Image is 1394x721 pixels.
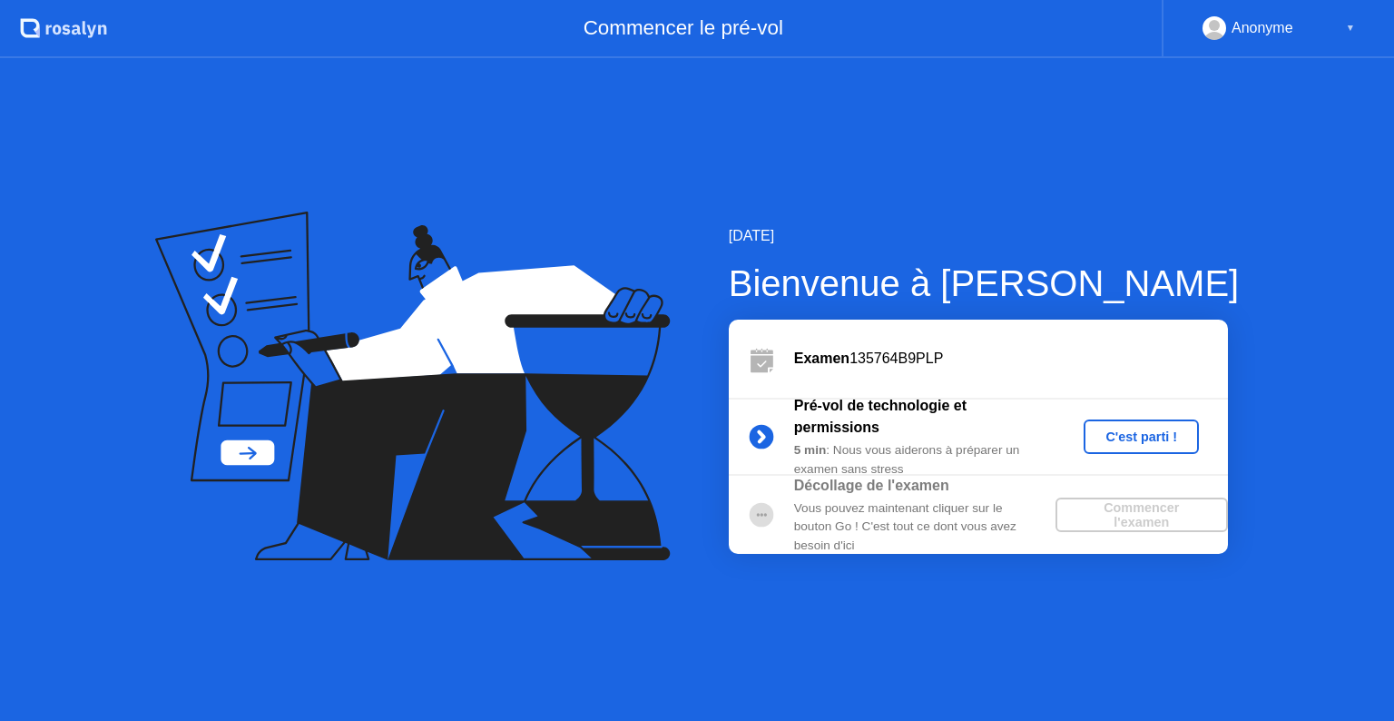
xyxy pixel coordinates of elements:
[1346,16,1355,40] div: ▼
[1091,430,1192,444] div: C'est parti !
[794,348,1228,370] div: 135764B9PLP
[794,499,1055,555] div: Vous pouvez maintenant cliquer sur le bouton Go ! C'est tout ce dont vous avez besoin d'ici
[1055,498,1228,532] button: Commencer l'examen
[1084,420,1199,454] button: C'est parti !
[729,225,1239,247] div: [DATE]
[794,441,1055,479] div: : Nous vous aiderons à préparer un examen sans stress
[794,351,849,366] b: Examen
[1063,500,1221,529] div: Commencer l'examen
[794,443,827,457] b: 5 min
[729,256,1239,311] div: Bienvenue à [PERSON_NAME]
[794,398,967,435] b: Pré-vol de technologie et permissions
[1232,16,1293,40] div: Anonyme
[794,478,949,493] b: Décollage de l'examen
